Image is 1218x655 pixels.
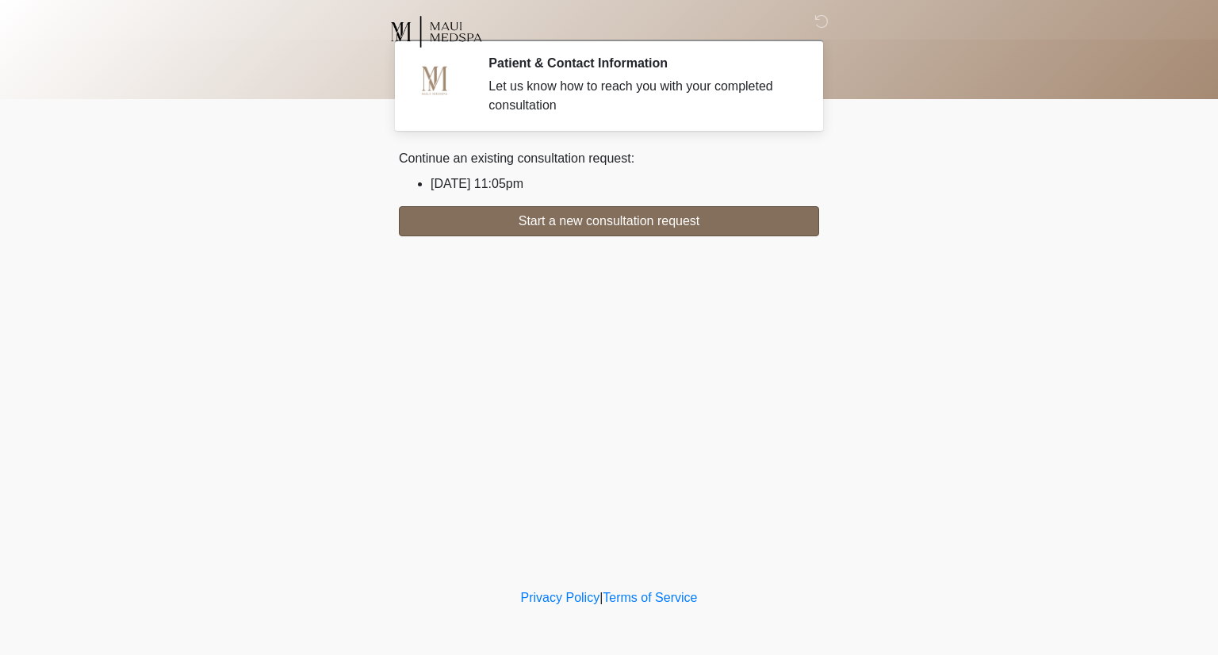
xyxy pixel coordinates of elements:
[399,149,819,168] div: Continue an existing consultation request:
[399,206,819,236] button: Start a new consultation request
[383,12,488,52] img: Maui MedSpa Logo
[431,174,819,193] li: [DATE] 11:05pm
[603,591,697,604] a: Terms of Service
[411,56,458,103] img: Agent Avatar
[488,77,795,115] div: Let us know how to reach you with your completed consultation
[599,591,603,604] a: |
[521,591,600,604] a: Privacy Policy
